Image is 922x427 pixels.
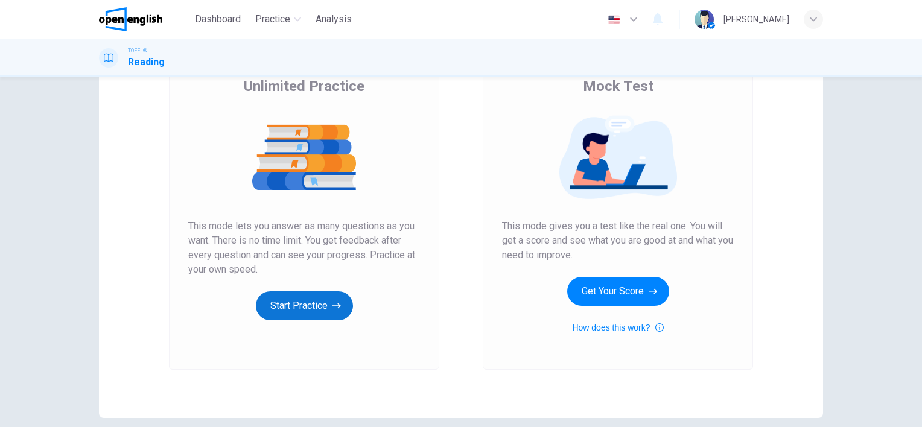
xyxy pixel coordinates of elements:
[572,320,663,335] button: How does this work?
[583,77,653,96] span: Mock Test
[255,12,290,27] span: Practice
[188,219,420,277] span: This mode lets you answer as many questions as you want. There is no time limit. You get feedback...
[99,7,162,31] img: OpenEnglish logo
[695,10,714,29] img: Profile picture
[195,12,241,27] span: Dashboard
[190,8,246,30] button: Dashboard
[723,12,789,27] div: [PERSON_NAME]
[316,12,352,27] span: Analysis
[244,77,364,96] span: Unlimited Practice
[99,7,190,31] a: OpenEnglish logo
[256,291,353,320] button: Start Practice
[502,219,734,262] span: This mode gives you a test like the real one. You will get a score and see what you are good at a...
[128,55,165,69] h1: Reading
[311,8,357,30] button: Analysis
[250,8,306,30] button: Practice
[567,277,669,306] button: Get Your Score
[128,46,147,55] span: TOEFL®
[606,15,622,24] img: en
